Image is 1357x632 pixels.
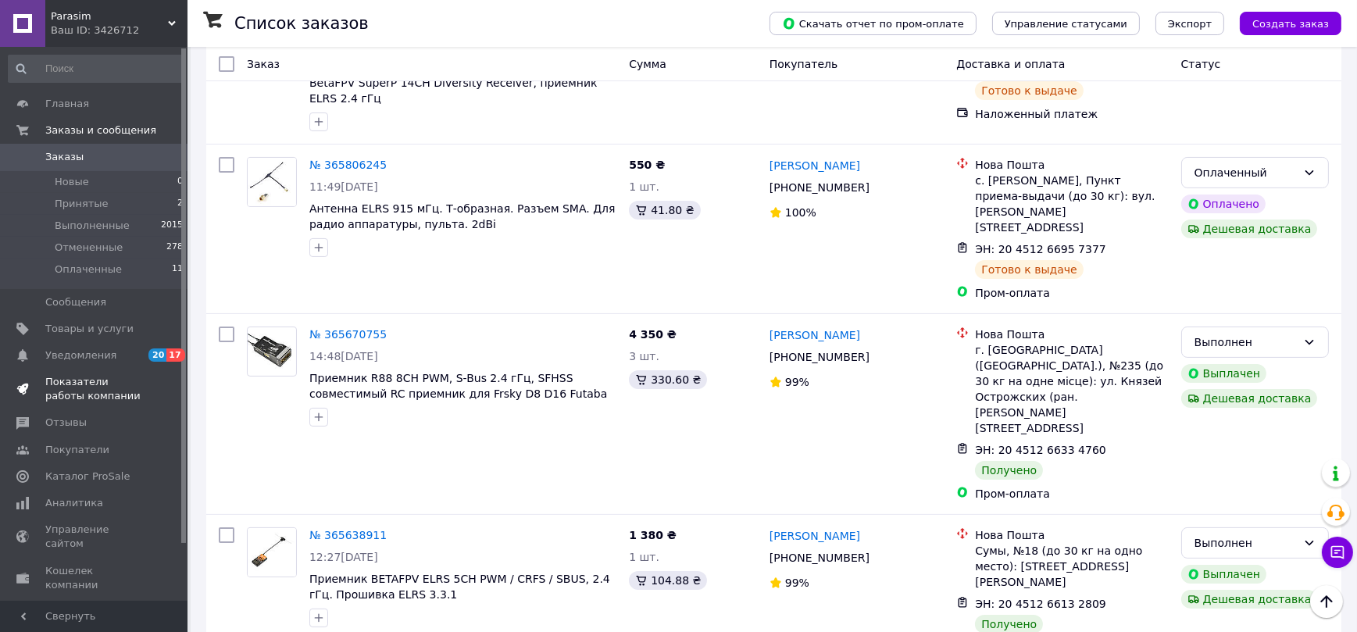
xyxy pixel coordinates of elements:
[766,346,873,368] div: [PHONE_NUMBER]
[234,14,369,33] h1: Список заказов
[1322,537,1353,568] button: Чат с покупателем
[1224,16,1341,29] a: Создать заказ
[975,444,1106,456] span: ЭН: 20 4512 6633 4760
[309,328,387,341] a: № 365670755
[45,416,87,430] span: Отзывы
[1155,12,1224,35] button: Экспорт
[629,159,665,171] span: 550 ₴
[309,573,610,601] a: Приемник BETAFPV ELRS 5CH PWM / CRFS / SBUS, 2.4 гГц. Прошивка ELRS 3.3.1
[51,9,168,23] span: Parasim
[975,243,1106,255] span: ЭН: 20 4512 6695 7377
[975,543,1168,590] div: Сумы, №18 (до 30 кг на одно место): [STREET_ADDRESS][PERSON_NAME]
[55,197,109,211] span: Принятые
[975,461,1043,480] div: Получено
[309,350,378,362] span: 14:48[DATE]
[629,58,666,70] span: Сумма
[148,348,166,362] span: 20
[51,23,187,37] div: Ваш ID: 3426712
[975,486,1168,502] div: Пром-оплата
[770,327,860,343] a: [PERSON_NAME]
[166,348,184,362] span: 17
[55,241,123,255] span: Отмененные
[1168,18,1212,30] span: Экспорт
[161,219,183,233] span: 2015
[1181,590,1318,609] div: Дешевая доставка
[309,529,387,541] a: № 365638911
[309,372,607,416] a: Приемник R88 8CH PWM, S-Bus 2.4 гГц, SFHSS совместимый RC приемник для Frsky D8 D16 Futaba RadioM...
[1252,18,1329,30] span: Создать заказ
[975,157,1168,173] div: Нова Пошта
[782,16,964,30] span: Скачать отчет по пром-оплате
[629,551,659,563] span: 1 шт.
[1195,334,1297,351] div: Выполнен
[8,55,184,83] input: Поиск
[1240,12,1341,35] button: Создать заказ
[629,370,707,389] div: 330.60 ₴
[1181,565,1266,584] div: Выплачен
[45,375,145,403] span: Показатели работы компании
[785,376,809,388] span: 99%
[166,241,183,255] span: 278
[975,285,1168,301] div: Пром-оплата
[992,12,1140,35] button: Управление статусами
[1181,195,1266,213] div: Оплачено
[45,564,145,592] span: Кошелек компании
[629,328,677,341] span: 4 350 ₴
[1181,389,1318,408] div: Дешевая доставка
[1005,18,1127,30] span: Управление статусами
[248,158,296,206] img: Фото товару
[1181,220,1318,238] div: Дешевая доставка
[309,202,616,230] a: Антенна ELRS 915 мГц. Т-образная. Разъем SMA. Для радио аппаратуры, пульта. 2dBi
[247,327,297,377] a: Фото товару
[55,219,130,233] span: Выполненные
[309,159,387,171] a: № 365806245
[55,262,122,277] span: Оплаченные
[1181,58,1221,70] span: Статус
[248,528,296,577] img: Фото товару
[766,177,873,198] div: [PHONE_NUMBER]
[629,350,659,362] span: 3 шт.
[177,197,183,211] span: 2
[177,175,183,189] span: 0
[45,443,109,457] span: Покупатели
[785,577,809,589] span: 99%
[1195,534,1297,552] div: Выполнен
[45,97,89,111] span: Главная
[975,173,1168,235] div: с. [PERSON_NAME], Пункт приема-выдачи (до 30 кг): вул. [PERSON_NAME][STREET_ADDRESS]
[247,58,280,70] span: Заказ
[975,327,1168,342] div: Нова Пошта
[1195,164,1297,181] div: Оплаченный
[45,470,130,484] span: Каталог ProSale
[247,527,297,577] a: Фото товару
[45,348,116,362] span: Уведомления
[172,262,183,277] span: 11
[975,342,1168,436] div: г. [GEOGRAPHIC_DATA] ([GEOGRAPHIC_DATA].), №235 (до 30 кг на одне місце): ул. Князей Острожских (...
[770,58,838,70] span: Покупатель
[248,334,296,370] img: Фото товару
[766,547,873,569] div: [PHONE_NUMBER]
[247,157,297,207] a: Фото товару
[975,527,1168,543] div: Нова Пошта
[55,175,89,189] span: Новые
[1310,585,1343,618] button: Наверх
[45,496,103,510] span: Аналитика
[629,571,707,590] div: 104.88 ₴
[1181,364,1266,383] div: Выплачен
[45,523,145,551] span: Управление сайтом
[309,180,378,193] span: 11:49[DATE]
[770,528,860,544] a: [PERSON_NAME]
[770,158,860,173] a: [PERSON_NAME]
[975,598,1106,610] span: ЭН: 20 4512 6613 2809
[975,106,1168,122] div: Наложенный платеж
[629,529,677,541] span: 1 380 ₴
[45,123,156,137] span: Заказы и сообщения
[45,295,106,309] span: Сообщения
[309,551,378,563] span: 12:27[DATE]
[629,180,659,193] span: 1 шт.
[629,201,700,220] div: 41.80 ₴
[975,260,1083,279] div: Готово к выдаче
[45,322,134,336] span: Товары и услуги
